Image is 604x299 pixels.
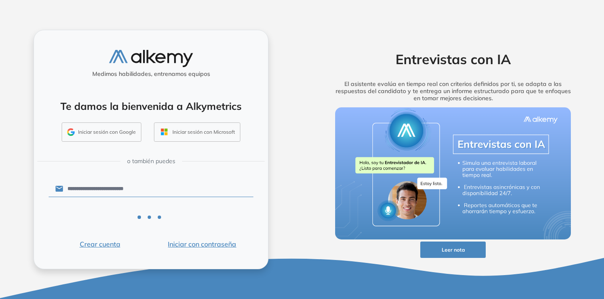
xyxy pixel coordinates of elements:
h2: Entrevistas con IA [322,51,584,67]
img: GMAIL_ICON [67,128,75,136]
button: Iniciar sesión con Google [62,122,141,142]
span: o también puedes [127,157,175,166]
img: OUTLOOK_ICON [159,127,169,137]
h5: Medimos habilidades, entrenamos equipos [37,70,265,78]
h4: Te damos la bienvenida a Alkymetrics [45,100,257,112]
h5: El asistente evalúa en tiempo real con criterios definidos por ti, se adapta a las respuestas del... [322,81,584,101]
button: Leer nota [420,242,486,258]
button: Iniciar con contraseña [151,239,253,249]
button: Iniciar sesión con Microsoft [154,122,240,142]
img: logo-alkemy [109,50,193,67]
button: Crear cuenta [49,239,151,249]
img: img-more-info [335,107,571,240]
